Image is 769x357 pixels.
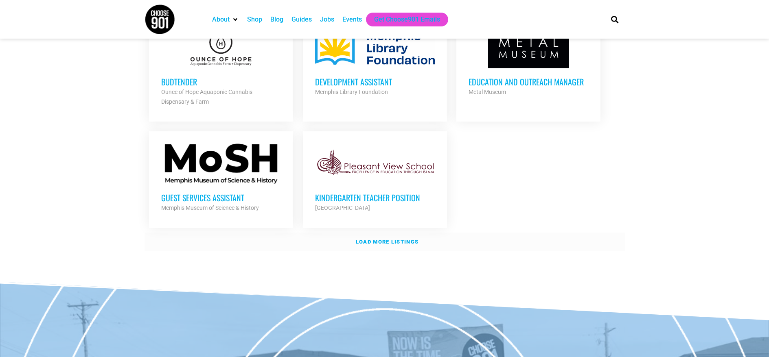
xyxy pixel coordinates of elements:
[145,233,625,251] a: Load more listings
[208,13,597,26] nav: Main nav
[161,205,259,211] strong: Memphis Museum of Science & History
[247,15,262,24] a: Shop
[342,15,362,24] a: Events
[270,15,283,24] a: Blog
[320,15,334,24] a: Jobs
[212,15,230,24] a: About
[315,76,435,87] h3: Development Assistant
[303,15,447,109] a: Development Assistant Memphis Library Foundation
[469,89,506,95] strong: Metal Museum
[356,239,418,245] strong: Load more listings
[315,89,388,95] strong: Memphis Library Foundation
[456,15,600,109] a: Education and Outreach Manager Metal Museum
[161,192,281,203] h3: Guest Services Assistant
[161,89,252,105] strong: Ounce of Hope Aquaponic Cannabis Dispensary & Farm
[291,15,312,24] a: Guides
[315,192,435,203] h3: Kindergarten Teacher Position
[315,205,370,211] strong: [GEOGRAPHIC_DATA]
[303,131,447,225] a: Kindergarten Teacher Position [GEOGRAPHIC_DATA]
[149,15,293,119] a: Budtender Ounce of Hope Aquaponic Cannabis Dispensary & Farm
[374,15,440,24] a: Get Choose901 Emails
[161,76,281,87] h3: Budtender
[608,13,621,26] div: Search
[208,13,243,26] div: About
[469,76,588,87] h3: Education and Outreach Manager
[149,131,293,225] a: Guest Services Assistant Memphis Museum of Science & History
